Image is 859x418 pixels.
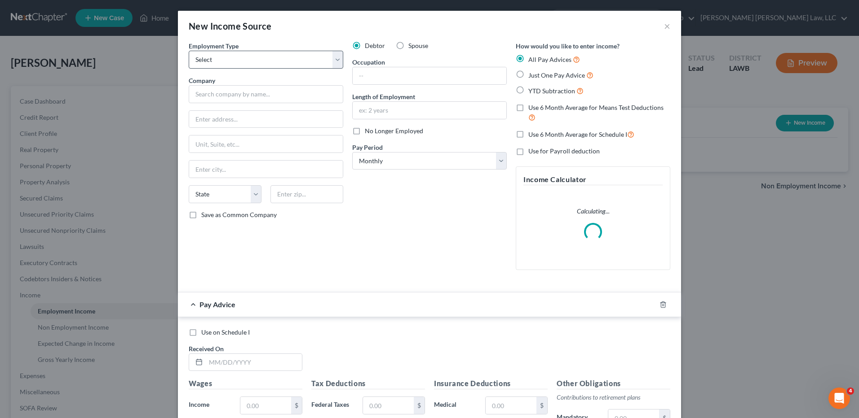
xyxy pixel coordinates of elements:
[206,354,302,371] input: MM/DD/YYYY
[189,378,302,389] h5: Wages
[528,104,664,111] span: Use 6 Month Average for Means Test Deductions
[291,397,302,414] div: $
[352,92,415,101] label: Length of Employment
[353,102,506,119] input: ex: 2 years
[528,87,575,95] span: YTD Subtraction
[352,57,385,67] label: Occupation
[189,161,343,178] input: Enter city...
[201,211,277,218] span: Save as Common Company
[189,20,272,32] div: New Income Source
[557,378,670,389] h5: Other Obligations
[189,85,343,103] input: Search company by name...
[311,378,425,389] h5: Tax Deductions
[523,174,663,185] h5: Income Calculator
[429,396,481,414] label: Medical
[557,393,670,402] p: Contributions to retirement plans
[486,397,536,414] input: 0.00
[434,378,548,389] h5: Insurance Deductions
[201,328,250,336] span: Use on Schedule I
[828,388,850,409] iframe: Intercom live chat
[189,135,343,152] input: Unit, Suite, etc...
[270,185,343,203] input: Enter zip...
[664,21,670,31] button: ×
[352,144,383,151] span: Pay Period
[199,300,235,309] span: Pay Advice
[528,71,585,79] span: Just One Pay Advice
[414,397,425,414] div: $
[353,67,506,84] input: --
[189,345,224,353] span: Received On
[528,147,600,155] span: Use for Payroll deduction
[189,77,215,84] span: Company
[523,207,663,216] p: Calculating...
[365,127,423,135] span: No Longer Employed
[528,56,571,63] span: All Pay Advices
[365,42,385,49] span: Debtor
[240,397,291,414] input: 0.00
[847,388,854,395] span: 4
[189,111,343,128] input: Enter address...
[536,397,547,414] div: $
[408,42,428,49] span: Spouse
[307,396,358,414] label: Federal Taxes
[516,41,620,51] label: How would you like to enter income?
[189,401,209,408] span: Income
[189,42,239,50] span: Employment Type
[528,131,627,138] span: Use 6 Month Average for Schedule I
[363,397,414,414] input: 0.00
